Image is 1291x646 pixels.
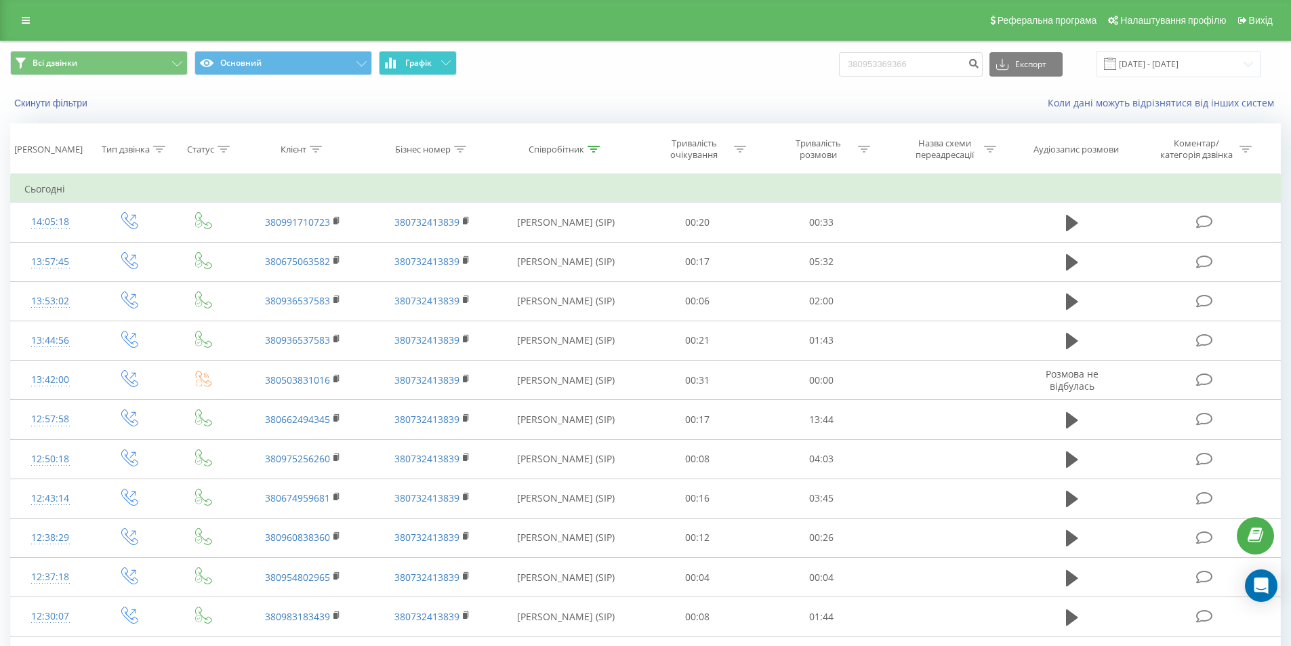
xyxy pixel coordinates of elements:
[760,558,884,597] td: 00:04
[636,361,760,400] td: 00:31
[497,400,636,439] td: [PERSON_NAME] (SIP)
[394,531,459,544] a: 380732413839
[497,597,636,637] td: [PERSON_NAME] (SIP)
[636,321,760,360] td: 00:21
[497,479,636,518] td: [PERSON_NAME] (SIP)
[1046,367,1099,392] span: Розмова не відбулась
[998,15,1097,26] span: Реферальна програма
[24,406,77,432] div: 12:57:58
[497,242,636,281] td: [PERSON_NAME] (SIP)
[394,491,459,504] a: 380732413839
[395,144,451,155] div: Бізнес номер
[379,51,457,75] button: Графік
[24,249,77,275] div: 13:57:45
[265,452,330,465] a: 380975256260
[24,564,77,590] div: 12:37:18
[281,144,306,155] div: Клієнт
[265,491,330,504] a: 380674959681
[760,203,884,242] td: 00:33
[760,479,884,518] td: 03:45
[782,138,855,161] div: Тривалість розмови
[10,97,94,109] button: Скинути фільтри
[636,479,760,518] td: 00:16
[636,400,760,439] td: 00:17
[1249,15,1273,26] span: Вихід
[908,138,981,161] div: Назва схеми переадресації
[760,361,884,400] td: 00:00
[24,525,77,551] div: 12:38:29
[529,144,584,155] div: Співробітник
[636,281,760,321] td: 00:06
[636,203,760,242] td: 00:20
[497,558,636,597] td: [PERSON_NAME] (SIP)
[636,242,760,281] td: 00:17
[265,610,330,623] a: 380983183439
[10,51,188,75] button: Всі дзвінки
[33,58,77,68] span: Всі дзвінки
[394,571,459,584] a: 380732413839
[405,58,432,68] span: Графік
[24,446,77,472] div: 12:50:18
[394,413,459,426] a: 380732413839
[102,144,150,155] div: Тип дзвінка
[1048,96,1281,109] a: Коли дані можуть відрізнятися вiд інших систем
[760,281,884,321] td: 02:00
[265,334,330,346] a: 380936537583
[265,216,330,228] a: 380991710723
[658,138,731,161] div: Тривалість очікування
[989,52,1063,77] button: Експорт
[497,518,636,557] td: [PERSON_NAME] (SIP)
[636,597,760,637] td: 00:08
[1120,15,1226,26] span: Налаштування профілю
[265,294,330,307] a: 380936537583
[760,321,884,360] td: 01:43
[394,216,459,228] a: 380732413839
[1245,569,1277,602] div: Open Intercom Messenger
[394,452,459,465] a: 380732413839
[24,327,77,354] div: 13:44:56
[24,288,77,315] div: 13:53:02
[1033,144,1119,155] div: Аудіозапис розмови
[497,439,636,479] td: [PERSON_NAME] (SIP)
[194,51,372,75] button: Основний
[265,255,330,268] a: 380675063582
[760,597,884,637] td: 01:44
[24,603,77,630] div: 12:30:07
[394,610,459,623] a: 380732413839
[636,518,760,557] td: 00:12
[265,571,330,584] a: 380954802965
[497,361,636,400] td: [PERSON_NAME] (SIP)
[760,518,884,557] td: 00:26
[497,321,636,360] td: [PERSON_NAME] (SIP)
[24,485,77,512] div: 12:43:14
[24,209,77,235] div: 14:05:18
[760,400,884,439] td: 13:44
[636,558,760,597] td: 00:04
[394,334,459,346] a: 380732413839
[394,374,459,386] a: 380732413839
[1157,138,1236,161] div: Коментар/категорія дзвінка
[394,255,459,268] a: 380732413839
[839,52,983,77] input: Пошук за номером
[497,203,636,242] td: [PERSON_NAME] (SIP)
[265,374,330,386] a: 380503831016
[636,439,760,479] td: 00:08
[24,367,77,393] div: 13:42:00
[760,439,884,479] td: 04:03
[11,176,1281,203] td: Сьогодні
[265,413,330,426] a: 380662494345
[14,144,83,155] div: [PERSON_NAME]
[497,281,636,321] td: [PERSON_NAME] (SIP)
[265,531,330,544] a: 380960838360
[760,242,884,281] td: 05:32
[187,144,214,155] div: Статус
[394,294,459,307] a: 380732413839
